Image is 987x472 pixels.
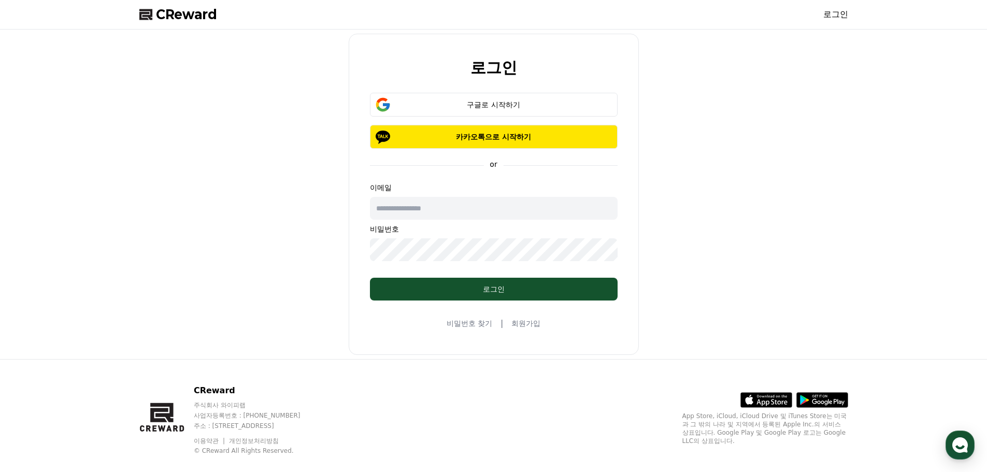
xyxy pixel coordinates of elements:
p: © CReward All Rights Reserved. [194,447,320,455]
a: 이용약관 [194,437,226,445]
div: 로그인 [391,284,597,294]
p: App Store, iCloud, iCloud Drive 및 iTunes Store는 미국과 그 밖의 나라 및 지역에서 등록된 Apple Inc.의 서비스 상표입니다. Goo... [682,412,848,445]
p: or [483,159,503,169]
span: 대화 [95,345,107,353]
a: 개인정보처리방침 [229,437,279,445]
p: 사업자등록번호 : [PHONE_NUMBER] [194,411,320,420]
p: 주소 : [STREET_ADDRESS] [194,422,320,430]
span: 설정 [160,344,173,352]
button: 로그인 [370,278,618,301]
p: CReward [194,384,320,397]
a: 홈 [3,328,68,354]
span: | [500,317,503,330]
p: 이메일 [370,182,618,193]
button: 카카오톡으로 시작하기 [370,125,618,149]
a: 회원가입 [511,318,540,328]
a: 로그인 [823,8,848,21]
div: 구글로 시작하기 [385,99,603,110]
span: CReward [156,6,217,23]
a: CReward [139,6,217,23]
a: 설정 [134,328,199,354]
p: 비밀번호 [370,224,618,234]
a: 대화 [68,328,134,354]
h2: 로그인 [470,59,517,76]
button: 구글로 시작하기 [370,93,618,117]
a: 비밀번호 찾기 [447,318,492,328]
p: 카카오톡으로 시작하기 [385,132,603,142]
span: 홈 [33,344,39,352]
p: 주식회사 와이피랩 [194,401,320,409]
